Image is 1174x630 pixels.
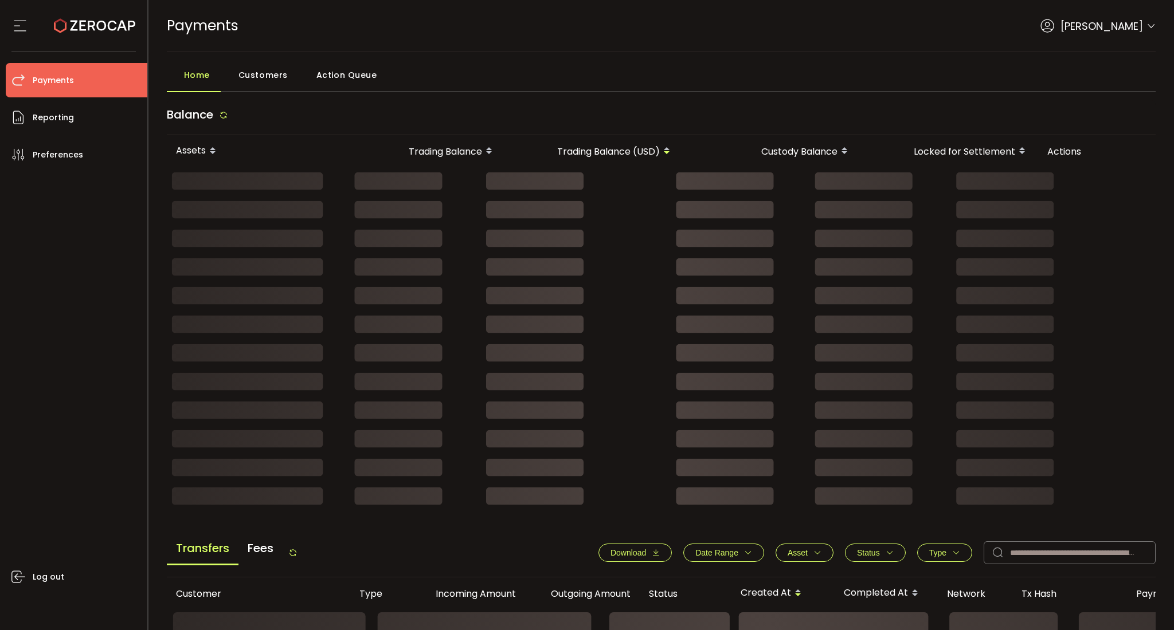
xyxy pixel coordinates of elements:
[33,569,64,585] span: Log out
[167,533,238,565] span: Transfers
[598,544,672,562] button: Download
[929,548,946,557] span: Type
[611,548,646,557] span: Download
[845,544,906,562] button: Status
[1060,18,1143,34] span: [PERSON_NAME]
[525,587,640,600] div: Outgoing Amount
[857,548,880,557] span: Status
[1012,587,1127,600] div: Tx Hash
[860,141,1038,161] div: Locked for Settlement
[167,587,350,600] div: Customer
[345,141,505,161] div: Trading Balance
[350,587,410,600] div: Type
[167,107,213,123] span: Balance
[167,141,345,161] div: Assets
[695,548,738,557] span: Date Range
[167,15,238,36] span: Payments
[776,544,833,562] button: Asset
[238,64,288,86] span: Customers
[1038,145,1153,158] div: Actions
[640,587,731,600] div: Status
[731,584,835,603] div: Created At
[238,533,283,564] span: Fees
[410,587,525,600] div: Incoming Amount
[917,544,972,562] button: Type
[316,64,377,86] span: Action Queue
[33,147,83,163] span: Preferences
[938,587,1012,600] div: Network
[683,141,860,161] div: Custody Balance
[683,544,764,562] button: Date Range
[33,109,74,126] span: Reporting
[184,64,210,86] span: Home
[505,141,683,161] div: Trading Balance (USD)
[33,72,74,89] span: Payments
[835,584,938,603] div: Completed At
[788,548,808,557] span: Asset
